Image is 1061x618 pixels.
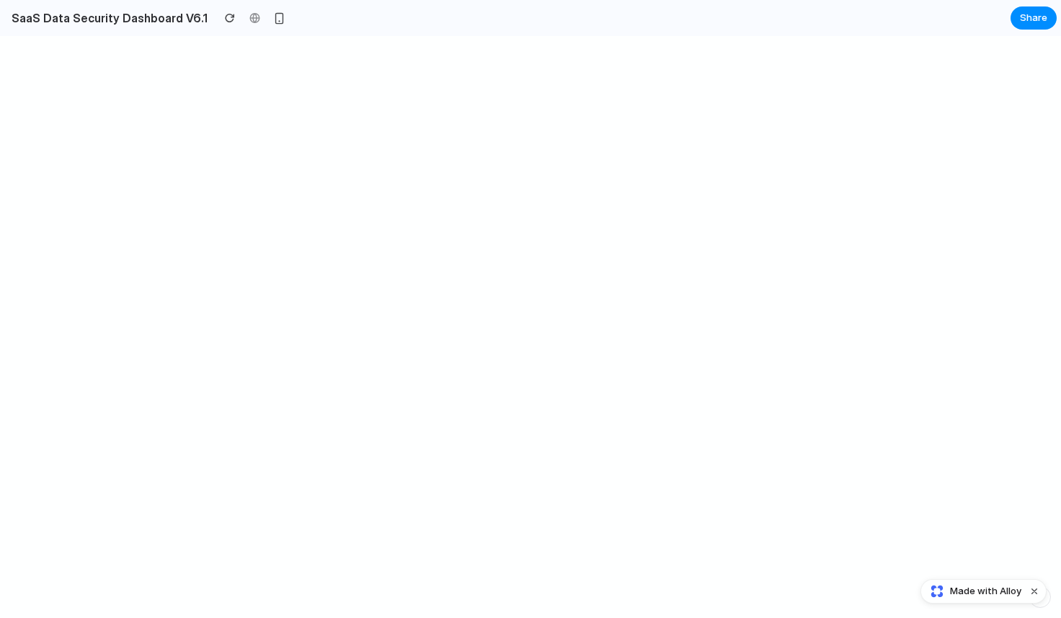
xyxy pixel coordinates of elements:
span: Made with Alloy [950,584,1021,599]
h2: SaaS Data Security Dashboard V6.1 [6,9,208,27]
a: Made with Alloy [921,584,1023,599]
button: Dismiss watermark [1026,583,1043,600]
button: Share [1011,6,1057,30]
span: Share [1020,11,1047,25]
